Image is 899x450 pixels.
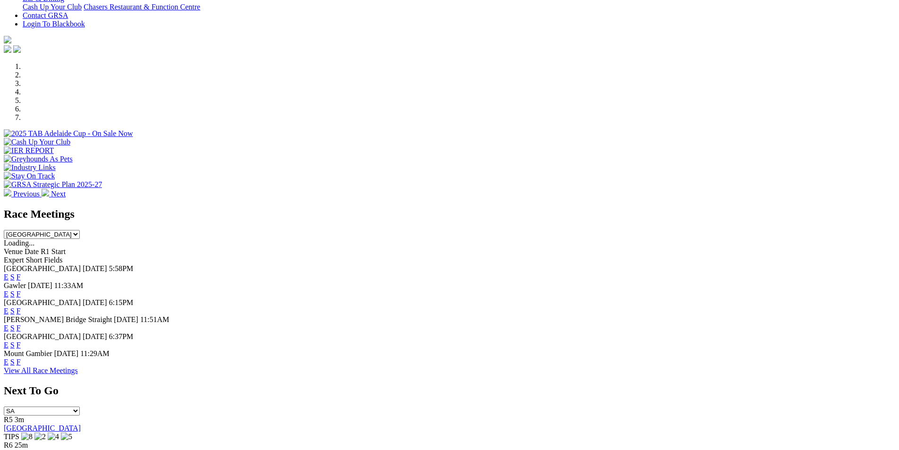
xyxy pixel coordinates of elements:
[83,332,107,340] span: [DATE]
[17,324,21,332] a: F
[26,256,42,264] span: Short
[23,11,68,19] a: Contact GRSA
[4,307,8,315] a: E
[13,190,40,198] span: Previous
[10,307,15,315] a: S
[17,358,21,366] a: F
[109,264,134,272] span: 5:58PM
[10,358,15,366] a: S
[4,441,13,449] span: R6
[54,349,79,357] span: [DATE]
[17,307,21,315] a: F
[4,256,24,264] span: Expert
[34,433,46,441] img: 2
[83,298,107,306] span: [DATE]
[4,155,73,163] img: Greyhounds As Pets
[4,172,55,180] img: Stay On Track
[23,20,85,28] a: Login To Blackbook
[4,358,8,366] a: E
[4,247,23,255] span: Venue
[17,341,21,349] a: F
[4,424,81,432] a: [GEOGRAPHIC_DATA]
[4,298,81,306] span: [GEOGRAPHIC_DATA]
[4,189,11,196] img: chevron-left-pager-white.svg
[28,281,52,289] span: [DATE]
[4,315,112,323] span: [PERSON_NAME] Bridge Straight
[13,45,21,53] img: twitter.svg
[4,208,895,221] h2: Race Meetings
[4,146,54,155] img: IER REPORT
[4,45,11,53] img: facebook.svg
[4,163,56,172] img: Industry Links
[4,290,8,298] a: E
[4,36,11,43] img: logo-grsa-white.png
[51,190,66,198] span: Next
[4,180,102,189] img: GRSA Strategic Plan 2025-27
[54,281,84,289] span: 11:33AM
[4,324,8,332] a: E
[4,239,34,247] span: Loading...
[4,190,42,198] a: Previous
[84,3,200,11] a: Chasers Restaurant & Function Centre
[109,298,134,306] span: 6:15PM
[4,264,81,272] span: [GEOGRAPHIC_DATA]
[10,324,15,332] a: S
[61,433,72,441] img: 5
[4,332,81,340] span: [GEOGRAPHIC_DATA]
[23,3,82,11] a: Cash Up Your Club
[83,264,107,272] span: [DATE]
[42,189,49,196] img: chevron-right-pager-white.svg
[48,433,59,441] img: 4
[23,3,895,11] div: Bar & Dining
[17,290,21,298] a: F
[140,315,169,323] span: 11:51AM
[15,416,24,424] span: 3m
[25,247,39,255] span: Date
[4,129,133,138] img: 2025 TAB Adelaide Cup - On Sale Now
[10,341,15,349] a: S
[4,384,895,397] h2: Next To Go
[41,247,66,255] span: R1 Start
[10,290,15,298] a: S
[4,349,52,357] span: Mount Gambier
[4,433,19,441] span: TIPS
[4,416,13,424] span: R5
[21,433,33,441] img: 8
[4,366,78,374] a: View All Race Meetings
[80,349,109,357] span: 11:29AM
[10,273,15,281] a: S
[4,138,70,146] img: Cash Up Your Club
[4,341,8,349] a: E
[114,315,138,323] span: [DATE]
[4,273,8,281] a: E
[4,281,26,289] span: Gawler
[15,441,28,449] span: 25m
[44,256,62,264] span: Fields
[42,190,66,198] a: Next
[17,273,21,281] a: F
[109,332,134,340] span: 6:37PM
